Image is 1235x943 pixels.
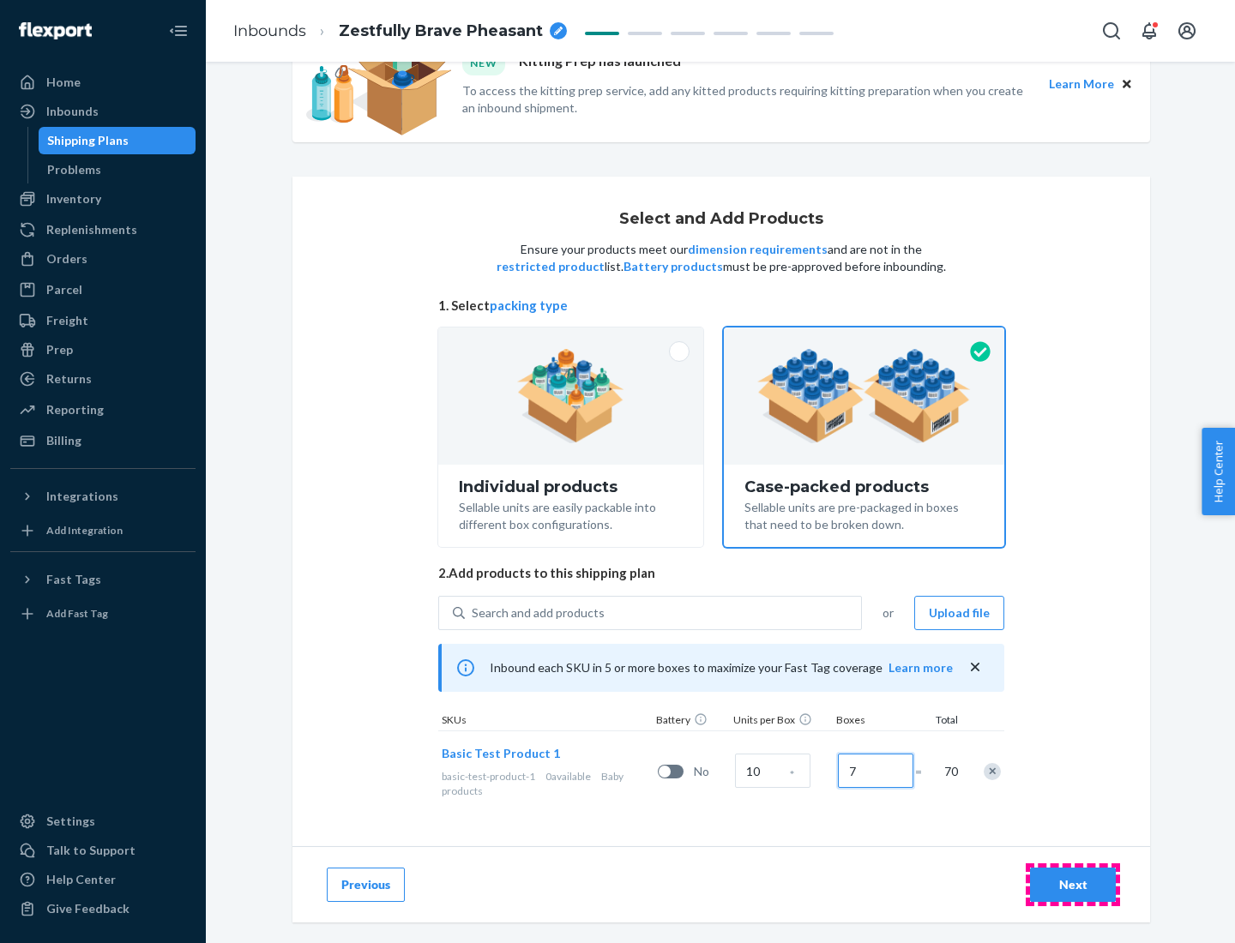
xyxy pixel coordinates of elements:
[442,769,651,798] div: Baby products
[984,763,1001,780] div: Remove Item
[46,190,101,207] div: Inventory
[838,754,913,788] input: Number of boxes
[220,6,581,57] ol: breadcrumbs
[941,763,958,780] span: 70
[757,349,971,443] img: case-pack.59cecea509d18c883b923b81aeac6d0b.png
[327,868,405,902] button: Previous
[10,185,196,213] a: Inventory
[744,478,984,496] div: Case-packed products
[653,712,730,730] div: Battery
[10,307,196,334] a: Freight
[688,241,828,258] button: dimension requirements
[47,132,129,149] div: Shipping Plans
[472,604,605,622] div: Search and add products
[915,763,932,780] span: =
[490,297,568,315] button: packing type
[545,770,591,783] span: 0 available
[10,517,196,544] a: Add Integration
[46,606,108,621] div: Add Fast Tag
[730,712,833,730] div: Units per Box
[462,82,1033,117] p: To access the kitting prep service, add any kitted products requiring kitting preparation when yo...
[10,427,196,454] a: Billing
[46,74,81,91] div: Home
[10,566,196,593] button: Fast Tags
[438,644,1004,692] div: Inbound each SKU in 5 or more boxes to maximize your Fast Tag coverage
[46,523,123,538] div: Add Integration
[497,258,605,275] button: restricted product
[46,842,136,859] div: Talk to Support
[233,21,306,40] a: Inbounds
[10,396,196,423] a: Reporting
[624,258,723,275] button: Battery products
[39,127,196,154] a: Shipping Plans
[735,754,810,788] input: Case Quantity
[161,14,196,48] button: Close Navigation
[10,276,196,303] a: Parcel
[1030,868,1116,902] button: Next
[1094,14,1129,48] button: Open Search Box
[442,745,560,762] button: Basic Test Product 1
[10,895,196,922] button: Give Feedback
[1170,14,1204,48] button: Open account menu
[1045,876,1101,893] div: Next
[46,488,118,505] div: Integrations
[919,712,961,730] div: Total
[1132,14,1166,48] button: Open notifications
[438,297,1004,315] span: 1. Select
[339,21,543,43] span: Zestfully Brave Pheasant
[619,211,823,228] h1: Select and Add Products
[19,22,92,39] img: Flexport logo
[519,51,681,75] p: Kitting Prep has launched
[47,161,101,178] div: Problems
[10,336,196,363] a: Prep
[46,401,104,418] div: Reporting
[967,658,984,676] button: close
[46,221,137,238] div: Replenishments
[10,837,196,864] a: Talk to Support
[46,103,99,120] div: Inbounds
[10,245,196,273] a: Orders
[10,69,196,96] a: Home
[39,156,196,183] a: Problems
[495,241,948,275] p: Ensure your products meet our and are not in the list. must be pre-approved before inbounding.
[10,365,196,393] a: Returns
[46,813,95,830] div: Settings
[10,483,196,510] button: Integrations
[517,349,624,443] img: individual-pack.facf35554cb0f1810c75b2bd6df2d64e.png
[10,808,196,835] a: Settings
[1202,428,1235,515] button: Help Center
[10,600,196,628] a: Add Fast Tag
[462,51,505,75] div: NEW
[46,900,130,917] div: Give Feedback
[46,312,88,329] div: Freight
[442,746,560,760] span: Basic Test Product 1
[914,596,1004,630] button: Upload file
[46,250,87,267] div: Orders
[459,478,683,496] div: Individual products
[889,659,953,676] button: Learn more
[46,281,82,298] div: Parcel
[10,866,196,893] a: Help Center
[10,98,196,125] a: Inbounds
[744,496,984,533] div: Sellable units are pre-packaged in boxes that need to be broken down.
[459,496,683,533] div: Sellable units are easily packable into different box configurations.
[46,370,92,387] div: Returns
[1118,75,1136,93] button: Close
[694,763,728,780] span: No
[10,216,196,243] a: Replenishments
[46,341,73,358] div: Prep
[883,604,894,622] span: or
[833,712,919,730] div: Boxes
[46,432,81,449] div: Billing
[438,564,1004,582] span: 2. Add products to this shipping plan
[46,871,116,888] div: Help Center
[1049,75,1114,93] button: Learn More
[442,770,535,783] span: basic-test-product-1
[438,712,653,730] div: SKUs
[46,571,101,588] div: Fast Tags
